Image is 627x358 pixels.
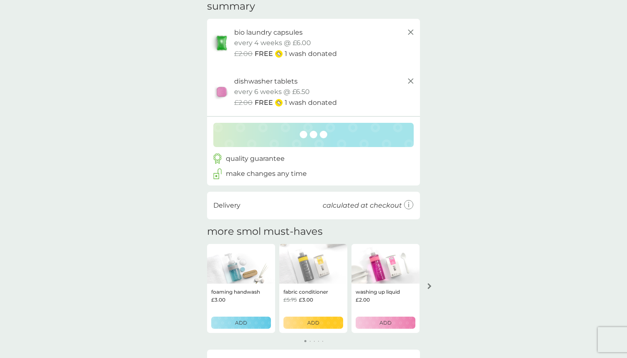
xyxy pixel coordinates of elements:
p: 1 wash donated [285,48,337,59]
span: FREE [255,48,273,59]
p: every 4 weeks @ £6.00 [234,38,311,48]
span: £5.75 [283,296,297,304]
p: foaming handwash [211,288,260,296]
span: £3.00 [299,296,313,304]
button: ADD [283,317,343,329]
p: bio laundry capsules [234,27,303,38]
p: Delivery [213,200,240,211]
button: ADD [211,317,271,329]
p: ADD [235,319,247,327]
p: calculated at checkout [323,200,402,211]
p: quality guarantee [226,153,285,164]
button: ADD [356,317,415,329]
p: fabric conditioner [283,288,328,296]
p: ADD [307,319,319,327]
h3: summary [207,0,255,13]
span: £2.00 [234,97,253,108]
p: washing up liquid [356,288,400,296]
p: ADD [379,319,392,327]
p: 1 wash donated [285,97,337,108]
h2: more smol must-haves [207,226,323,238]
p: dishwasher tablets [234,76,298,87]
span: £3.00 [211,296,225,304]
p: every 6 weeks @ £6.50 [234,86,310,97]
span: £2.00 [356,296,370,304]
p: make changes any time [226,168,307,179]
span: FREE [255,97,273,108]
span: £2.00 [234,48,253,59]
